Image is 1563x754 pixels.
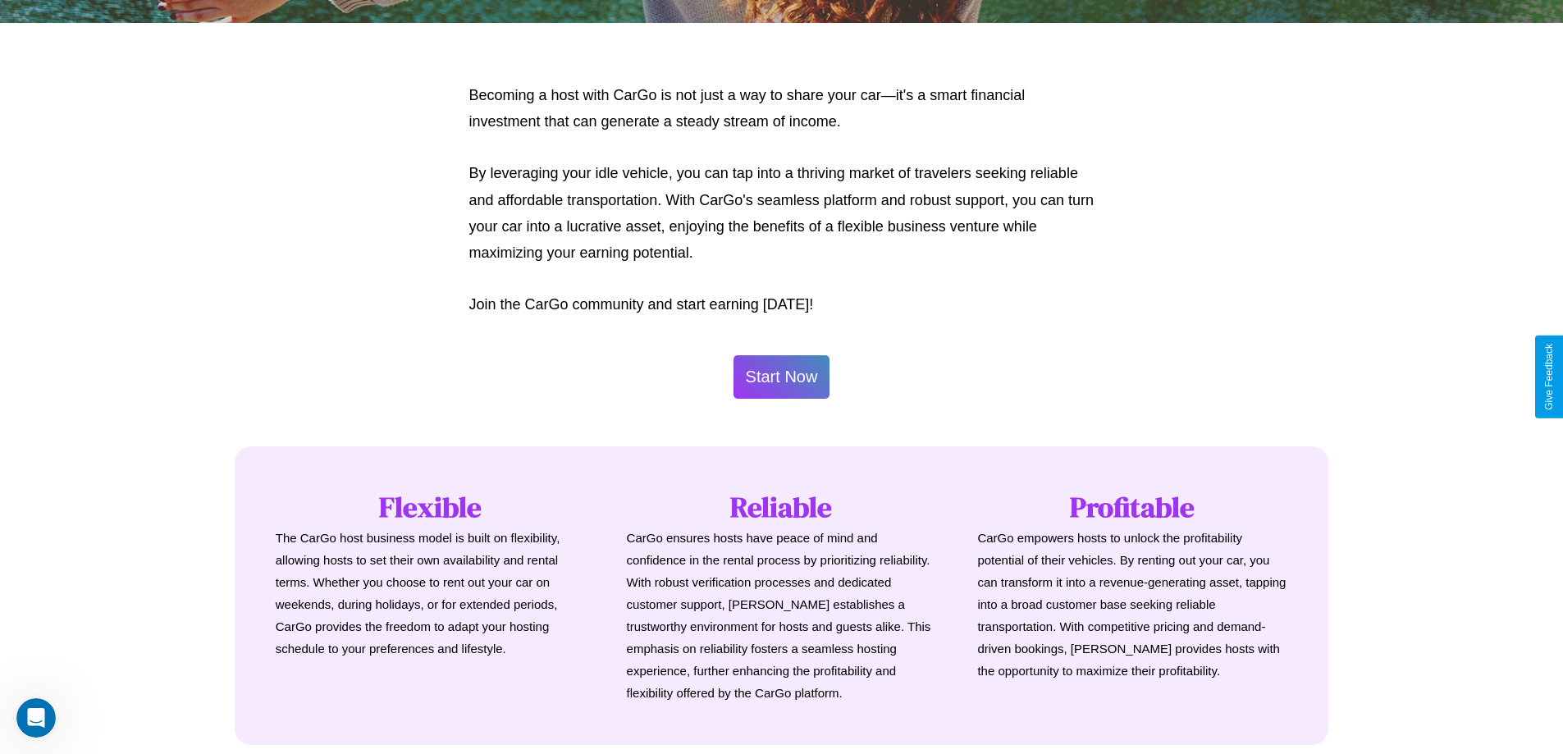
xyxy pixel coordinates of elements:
h1: Reliable [627,487,937,527]
iframe: Intercom live chat [16,698,56,738]
p: Becoming a host with CarGo is not just a way to share your car—it's a smart financial investment ... [469,82,1095,135]
p: Join the CarGo community and start earning [DATE]! [469,291,1095,318]
p: The CarGo host business model is built on flexibility, allowing hosts to set their own availabili... [276,527,586,660]
p: CarGo ensures hosts have peace of mind and confidence in the rental process by prioritizing relia... [627,527,937,704]
p: By leveraging your idle vehicle, you can tap into a thriving market of travelers seeking reliable... [469,160,1095,267]
h1: Flexible [276,487,586,527]
div: Give Feedback [1543,344,1555,410]
p: CarGo empowers hosts to unlock the profitability potential of their vehicles. By renting out your... [977,527,1287,682]
button: Start Now [734,355,830,399]
h1: Profitable [977,487,1287,527]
